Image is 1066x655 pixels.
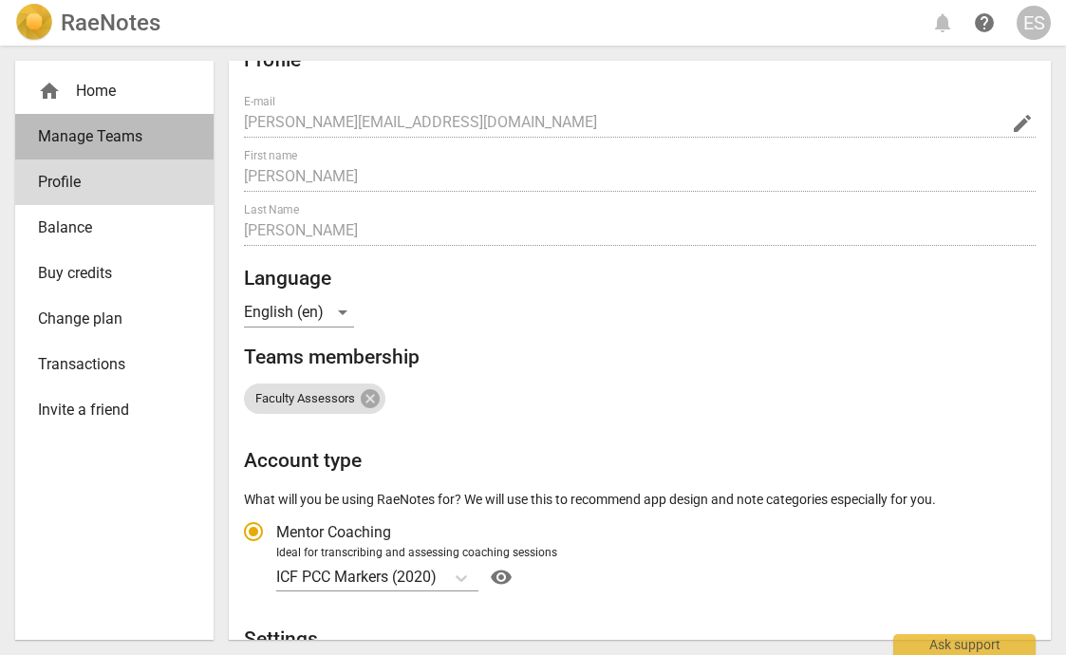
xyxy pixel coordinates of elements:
[38,399,176,421] span: Invite a friend
[15,342,214,387] a: Transactions
[244,627,1036,651] h2: Settings
[244,509,1036,592] div: Account type
[15,114,214,159] a: Manage Teams
[486,566,516,589] span: visibility
[38,171,176,194] span: Profile
[276,521,391,543] span: Mentor Coaching
[15,4,53,42] img: Logo
[1011,112,1034,135] span: edit
[244,204,299,215] label: Last Name
[38,125,176,148] span: Manage Teams
[15,251,214,296] a: Buy credits
[38,216,176,239] span: Balance
[478,562,516,592] a: Help
[38,262,176,285] span: Buy credits
[276,545,1030,562] div: Ideal for transcribing and assessing coaching sessions
[244,297,354,327] div: English (en)
[38,353,176,376] span: Transactions
[244,384,385,414] div: Faculty Assessors
[244,346,1036,369] h2: Teams membership
[244,48,1036,72] h2: Profile
[15,205,214,251] a: Balance
[1009,110,1036,137] button: Change Email
[15,387,214,433] a: Invite a friend
[967,6,1001,40] a: Help
[244,449,1036,473] h2: Account type
[893,634,1036,655] div: Ask support
[276,566,437,588] p: ICF PCC Markers (2020)
[244,96,275,107] label: E-mail
[244,267,1036,290] h2: Language
[973,11,996,34] span: help
[1017,6,1051,40] button: ES
[486,562,516,592] button: Help
[15,4,160,42] a: LogoRaeNotes
[61,9,160,36] h2: RaeNotes
[439,569,442,587] input: Ideal for transcribing and assessing coaching sessionsICF PCC Markers (2020)Help
[244,150,297,161] label: First name
[244,392,366,406] span: Faculty Assessors
[38,80,176,103] div: Home
[38,308,176,330] span: Change plan
[15,159,214,205] a: Profile
[15,296,214,342] a: Change plan
[38,80,61,103] span: home
[244,490,1036,510] p: What will you be using RaeNotes for? We will use this to recommend app design and note categories...
[15,68,214,114] div: Home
